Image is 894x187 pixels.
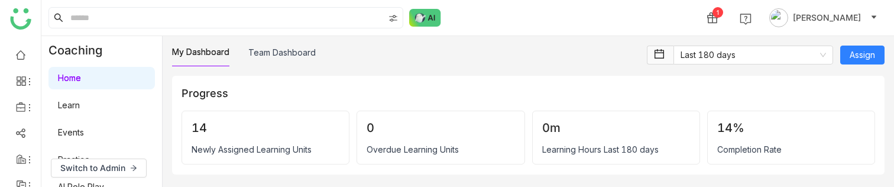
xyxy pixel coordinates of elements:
[10,8,31,30] img: logo
[367,144,514,154] div: Overdue Learning Units
[388,14,398,23] img: search-type.svg
[182,85,875,101] div: Progress
[192,144,339,154] div: Newly Assigned Learning Units
[840,46,885,65] button: Assign
[58,73,81,83] a: Home
[172,47,229,57] a: My Dashboard
[248,47,316,57] a: Team Dashboard
[58,154,90,165] a: Practice
[793,11,861,24] span: [PERSON_NAME]
[542,121,690,135] div: 0m
[58,100,80,110] a: Learn
[681,46,826,64] nz-select-item: Last 180 days
[192,121,339,135] div: 14
[409,9,441,27] img: ask-buddy-normal.svg
[51,159,147,178] button: Switch to Admin
[58,127,84,137] a: Events
[41,36,120,65] div: Coaching
[717,144,865,154] div: Completion Rate
[367,121,514,135] div: 0
[717,121,865,135] div: 14%
[542,144,690,154] div: Learning Hours Last 180 days
[769,8,788,27] img: avatar
[740,13,752,25] img: help.svg
[60,162,125,175] span: Switch to Admin
[767,8,880,27] button: [PERSON_NAME]
[712,7,723,18] div: 1
[850,49,875,62] span: Assign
